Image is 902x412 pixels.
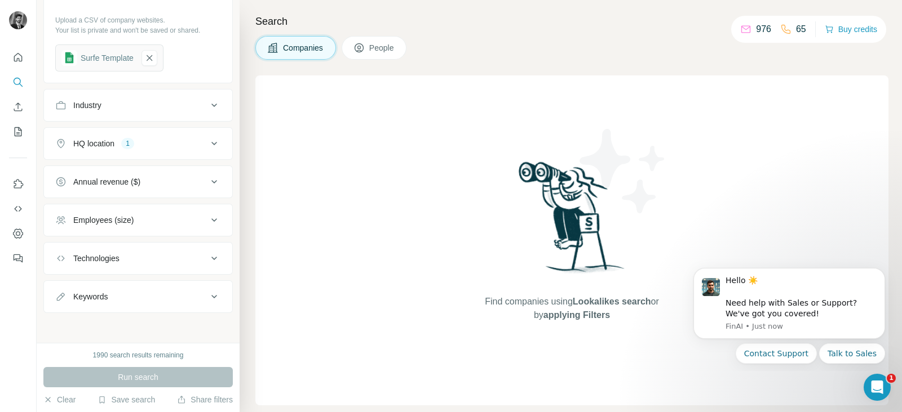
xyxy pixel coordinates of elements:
div: 1990 search results remaining [93,350,184,360]
button: Search [9,72,27,92]
button: Feedback [9,248,27,268]
button: My lists [9,122,27,142]
h4: Search [255,14,888,29]
p: 976 [756,23,771,36]
span: People [369,42,395,53]
iframe: Intercom live chat [864,374,891,401]
div: Surfe Template [81,52,134,64]
button: HQ location1 [44,130,232,157]
iframe: Intercom notifications message [676,258,902,370]
button: Use Surfe API [9,199,27,219]
button: Quick start [9,47,27,68]
button: Share filters [177,394,233,405]
div: Employees (size) [73,214,134,226]
span: Find companies using or by [481,295,662,322]
span: applying Filters [543,310,610,320]
span: 1 [887,374,896,383]
div: HQ location [73,138,114,149]
div: Keywords [73,291,108,302]
button: Enrich CSV [9,97,27,117]
div: 1 [121,138,134,149]
p: Your list is private and won't be saved or shared. [55,25,221,35]
button: Use Surfe on LinkedIn [9,174,27,194]
button: Clear [43,394,76,405]
div: Technologies [73,253,120,264]
button: Technologies [44,245,232,272]
button: Buy credits [825,21,877,37]
button: Employees (size) [44,207,232,234]
span: Lookalikes search [573,297,651,306]
button: Keywords [44,283,232,310]
button: Dashboard [9,223,27,244]
img: gsheets icon [61,50,77,66]
span: Companies [283,42,324,53]
p: 65 [796,23,806,36]
p: Upload a CSV of company websites. [55,15,221,25]
img: Avatar [9,11,27,29]
button: Industry [44,92,232,119]
div: Annual revenue ($) [73,176,140,187]
img: Surfe Illustration - Stars [572,120,674,222]
div: Industry [73,100,101,111]
img: Surfe Illustration - Woman searching with binoculars [514,159,631,284]
button: Save search [98,394,155,405]
button: Annual revenue ($) [44,168,232,195]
